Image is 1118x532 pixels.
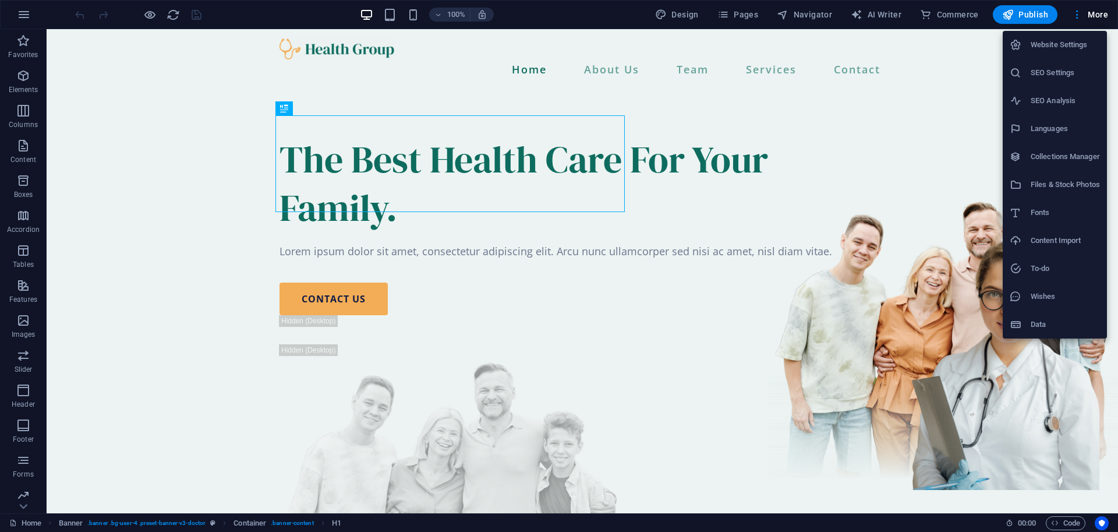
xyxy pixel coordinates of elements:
h6: Content Import [1031,234,1100,248]
h6: SEO Analysis [1031,94,1100,108]
h6: Wishes [1031,290,1100,304]
h6: Collections Manager [1031,150,1100,164]
h6: Files & Stock Photos [1031,178,1100,192]
h6: Data [1031,318,1100,332]
h6: Languages [1031,122,1100,136]
h6: SEO Settings [1031,66,1100,80]
h6: To-do [1031,262,1100,276]
h6: Website Settings [1031,38,1100,52]
h6: Fonts [1031,206,1100,220]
